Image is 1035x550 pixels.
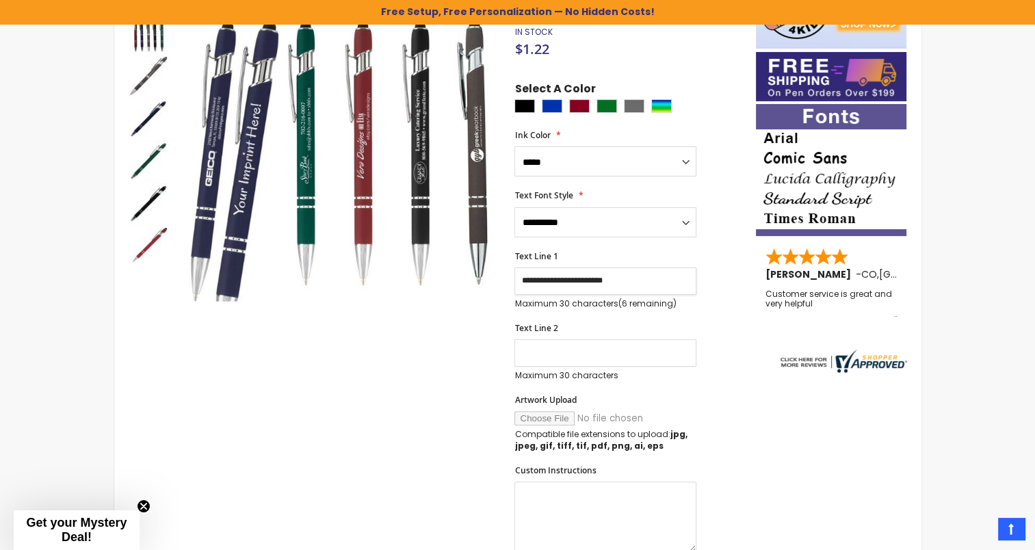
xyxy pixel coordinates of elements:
div: Grey [624,99,644,113]
img: Custom Soft Touch Metal Pen - Stylus Top [128,225,169,266]
p: Compatible file extensions to upload: [514,429,696,451]
div: Customer service is great and very helpful [765,289,898,319]
div: Custom Soft Touch Metal Pen - Stylus Top [128,181,170,224]
span: Text Font Style [514,189,573,201]
img: Custom Soft Touch Metal Pen - Stylus Top [128,183,169,224]
img: Custom Soft Touch Metal Pen - Stylus Top [128,98,169,139]
p: Maximum 30 characters [514,298,696,309]
span: $1.22 [514,40,549,58]
img: font-personalization-examples [756,104,906,236]
span: (6 remaining) [618,298,676,309]
span: Text Line 1 [514,250,558,262]
img: 4pens.com widget logo [777,350,907,373]
span: Get your Mystery Deal! [26,516,127,544]
iframe: Google Customer Reviews [922,513,1035,550]
img: Custom Soft Touch Metal Pen - Stylus Top [128,13,169,54]
div: Custom Soft Touch Metal Pen - Stylus Top [128,96,170,139]
span: Text Line 2 [514,322,558,334]
span: - , [856,267,980,281]
img: Free shipping on orders over $199 [756,52,906,101]
div: Custom Soft Touch Metal Pen - Stylus Top [128,139,170,181]
span: CO [861,267,877,281]
div: Get your Mystery Deal!Close teaser [14,510,140,550]
strong: jpg, jpeg, gif, tiff, tif, pdf, png, ai, eps [514,428,687,451]
div: Custom Soft Touch Metal Pen - Stylus Top [128,224,169,266]
div: Availability [514,27,552,38]
span: Select A Color [514,81,595,100]
img: Custom Soft Touch Metal Pen - Stylus Top [128,140,169,181]
span: Custom Instructions [514,464,596,476]
button: Close teaser [137,499,150,513]
div: Green [597,99,617,113]
span: Ink Color [514,129,550,141]
img: Custom Soft Touch Metal Pen - Stylus Top [128,55,169,96]
span: [GEOGRAPHIC_DATA] [879,267,980,281]
div: Custom Soft Touch Metal Pen - Stylus Top [128,54,170,96]
span: Artwork Upload [514,394,576,406]
span: In stock [514,26,552,38]
a: 4pens.com certificate URL [777,364,907,376]
div: Custom Soft Touch Metal Pen - Stylus Top [128,12,170,54]
div: Assorted [651,99,672,113]
span: [PERSON_NAME] [765,267,856,281]
div: Black [514,99,535,113]
div: Burgundy [569,99,590,113]
div: Blue [542,99,562,113]
p: Maximum 30 characters [514,370,696,381]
